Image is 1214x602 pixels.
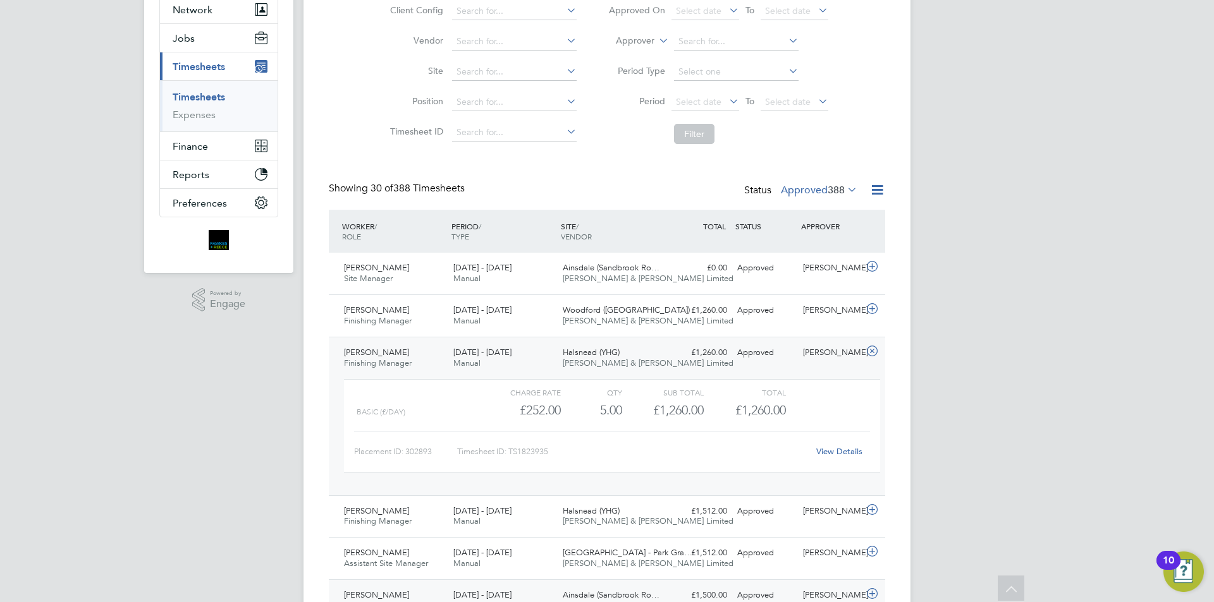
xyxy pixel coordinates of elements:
[453,262,512,273] span: [DATE] - [DATE]
[452,93,577,111] input: Search for...
[576,221,579,231] span: /
[561,400,622,421] div: 5.00
[598,35,654,47] label: Approver
[344,547,409,558] span: [PERSON_NAME]
[732,501,798,522] div: Approved
[371,182,465,195] span: 388 Timesheets
[344,273,393,284] span: Site Manager
[558,215,667,248] div: SITE
[371,182,393,195] span: 30 of
[798,543,864,563] div: [PERSON_NAME]
[344,358,412,368] span: Finishing Manager
[386,4,443,16] label: Client Config
[453,315,481,326] span: Manual
[344,558,428,569] span: Assistant Site Manager
[666,342,732,363] div: £1,260.00
[704,385,785,400] div: Total
[160,80,278,131] div: Timesheets
[666,501,732,522] div: £1,512.00
[173,140,208,152] span: Finance
[209,230,229,250] img: bromak-logo-retina.png
[453,515,481,526] span: Manual
[453,304,512,315] span: [DATE] - [DATE]
[386,95,443,107] label: Position
[798,215,864,238] div: APPROVER
[563,558,733,569] span: [PERSON_NAME] & [PERSON_NAME] Limited
[160,52,278,80] button: Timesheets
[453,347,512,358] span: [DATE] - [DATE]
[798,258,864,279] div: [PERSON_NAME]
[666,258,732,279] div: £0.00
[563,547,692,558] span: [GEOGRAPHIC_DATA] - Park Gra…
[160,24,278,52] button: Jobs
[452,124,577,141] input: Search for...
[173,169,209,181] span: Reports
[159,230,278,250] a: Go to home page
[674,63,799,81] input: Select one
[342,231,361,241] span: ROLE
[173,61,225,73] span: Timesheets
[563,505,620,516] span: Halsnead (YHG)
[479,221,481,231] span: /
[160,132,278,160] button: Finance
[173,197,227,209] span: Preferences
[608,4,665,16] label: Approved On
[676,5,721,16] span: Select date
[210,288,245,299] span: Powered by
[608,65,665,76] label: Period Type
[210,299,245,310] span: Engage
[453,558,481,569] span: Manual
[173,109,216,121] a: Expenses
[608,95,665,107] label: Period
[798,342,864,363] div: [PERSON_NAME]
[344,505,409,516] span: [PERSON_NAME]
[765,5,811,16] span: Select date
[192,288,246,312] a: Powered byEngage
[453,358,481,368] span: Manual
[452,33,577,51] input: Search for...
[732,215,798,238] div: STATUS
[452,63,577,81] input: Search for...
[479,385,561,400] div: Charge rate
[453,273,481,284] span: Manual
[563,347,620,358] span: Halsnead (YHG)
[561,231,592,241] span: VENDOR
[798,300,864,321] div: [PERSON_NAME]
[563,589,659,600] span: Ainsdale (Sandbrook Ro…
[160,160,278,188] button: Reports
[344,304,409,315] span: [PERSON_NAME]
[563,262,659,273] span: Ainsdale (Sandbrook Ro…
[173,91,225,103] a: Timesheets
[173,32,195,44] span: Jobs
[344,262,409,273] span: [PERSON_NAME]
[374,221,377,231] span: /
[344,515,412,526] span: Finishing Manager
[742,2,758,18] span: To
[453,505,512,516] span: [DATE] - [DATE]
[765,96,811,107] span: Select date
[735,402,786,418] span: £1,260.00
[703,221,726,231] span: TOTAL
[173,4,212,16] span: Network
[563,273,733,284] span: [PERSON_NAME] & [PERSON_NAME] Limited
[732,300,798,321] div: Approved
[816,446,862,457] a: View Details
[666,543,732,563] div: £1,512.00
[622,385,704,400] div: Sub Total
[828,184,845,196] span: 388
[781,184,857,196] label: Approved
[563,515,733,526] span: [PERSON_NAME] & [PERSON_NAME] Limited
[344,589,409,600] span: [PERSON_NAME]
[457,442,808,462] div: Timesheet ID: TS1823935
[453,589,512,600] span: [DATE] - [DATE]
[622,400,704,421] div: £1,260.00
[732,543,798,563] div: Approved
[1163,551,1204,592] button: Open Resource Center, 10 new notifications
[563,304,690,315] span: Woodford ([GEOGRAPHIC_DATA])
[453,547,512,558] span: [DATE] - [DATE]
[386,35,443,46] label: Vendor
[732,258,798,279] div: Approved
[742,93,758,109] span: To
[386,126,443,137] label: Timesheet ID
[798,501,864,522] div: [PERSON_NAME]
